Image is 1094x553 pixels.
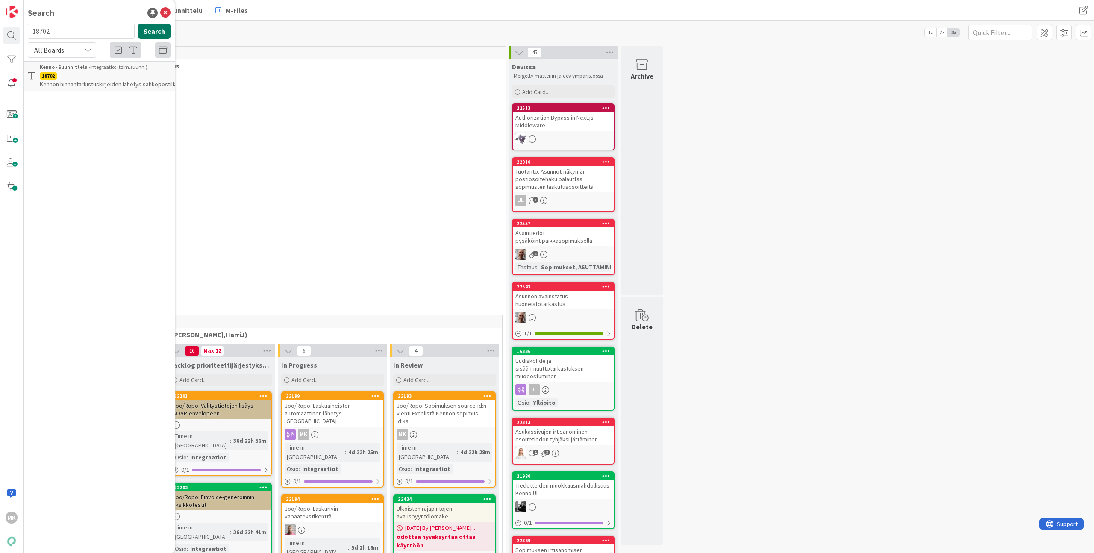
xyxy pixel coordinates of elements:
button: Search [138,24,171,39]
div: 22557Avaintiedot pysäköintipaikkasopimuksella [513,220,614,246]
div: Max 12 [203,349,221,353]
span: Support [18,1,39,12]
div: Integraatiot [188,453,229,462]
div: JL [513,195,614,206]
div: Joo/Ropo: Finvoice-generoinnin yksikkötestit [170,491,271,510]
div: JL [513,384,614,395]
div: MK [298,429,309,440]
div: 22513Authorization Bypass in Next.js Middleware [513,104,614,131]
div: 22010 [517,159,614,165]
a: 22557Avaintiedot pysäköintipaikkasopimuksellaVHTestaus:Sopimukset, ASUTTAMINEN [512,219,615,275]
span: 4 [409,346,423,356]
div: Asunnon avainstatus - huoneistotarkastus [513,291,614,309]
div: 22543 [517,284,614,290]
span: Add Card... [179,376,207,384]
span: Add Card... [291,376,319,384]
div: Osio [285,464,299,474]
div: 0/1 [394,476,495,487]
span: : [187,453,188,462]
input: Quick Filter... [968,25,1032,40]
div: 21980Tiedotteiden muokkausmahdollisuus Kenno UI [513,472,614,499]
span: [DATE] By [PERSON_NAME]... [405,524,475,532]
span: Add Card... [522,88,550,96]
span: Tekninen feature suunnittelu ja toteutus [52,62,495,70]
span: : [299,464,300,474]
div: 22434 [394,495,495,503]
div: 36d 22h 41m [231,527,268,537]
span: M-Files [226,5,248,15]
div: 22194 [282,495,383,503]
a: 16336Uudiskohde ja sisäänmuuttotarkastuksen muodostuminenJLOsio:Ylläpito [512,347,615,411]
a: 22199Joo/Ropo: Laskuaineiston automaattinen lähetys [GEOGRAPHIC_DATA]MKTime in [GEOGRAPHIC_DATA]:... [281,391,384,488]
div: 22201 [174,393,271,399]
div: JL [515,195,526,206]
span: Kennon hinnantarkistuskirjeiden lähetys sähköpostilla [40,80,177,88]
div: Uudiskohde ja sisäänmuuttotarkastuksen muodostuminen [513,355,614,382]
div: MK [394,429,495,440]
span: 3x [948,28,959,37]
div: 0/1 [282,476,383,487]
span: Integraatiot (Tapio,Santeri,Marko,HarriJ) [55,330,491,339]
span: 1 [533,251,538,256]
div: KM [513,501,614,512]
span: : [345,447,346,457]
img: SL [515,447,526,459]
div: Ylläpito [531,398,558,407]
div: 22369 [517,538,614,544]
span: 1 [533,450,538,455]
img: HJ [285,524,296,535]
div: MK [282,429,383,440]
div: 22434Ulkoisten rajapintojen avauspyyntölomake [394,495,495,522]
div: 0/1 [170,465,271,475]
div: 22199 [286,393,383,399]
div: 4d 22h 28m [458,447,492,457]
div: VH [513,249,614,260]
img: Visit kanbanzone.com [6,6,18,18]
div: 0/1 [513,518,614,528]
div: 22010Tuotanto: Asunnot-näkymän postiosoitehaku palauttaa sopimusten laskutusosoitteita [513,158,614,192]
span: : [411,464,412,474]
div: 22201Joo/Ropo: Välitystietojen lisäys SOAP-envelopeen [170,392,271,419]
img: LM [515,133,526,144]
div: 22010 [513,158,614,166]
div: 22201 [170,392,271,400]
img: KM [515,501,526,512]
div: Tiedotteiden muokkausmahdollisuus Kenno UI [513,480,614,499]
div: 4d 22h 25m [346,447,380,457]
div: 22557 [517,221,614,226]
div: 1/1 [513,328,614,339]
span: Add Card... [403,376,431,384]
b: odottaa hyväksyntää ottaa käyttöön [397,532,492,550]
div: 22202 [170,484,271,491]
div: 22434 [398,496,495,502]
a: 22543Asunnon avainstatus - huoneistotarkastusVH1/1 [512,282,615,340]
div: 22193 [398,393,495,399]
span: : [457,447,458,457]
div: LM [513,133,614,144]
div: Integraatiot [412,464,453,474]
span: : [348,543,349,552]
span: 0 / 1 [293,477,301,486]
img: VH [515,249,526,260]
div: 22513 [517,105,614,111]
div: Testaus [515,262,538,272]
div: Tuotanto: Asunnot-näkymän postiosoitehaku palauttaa sopimusten laskutusosoitteita [513,166,614,192]
div: Osio [515,398,529,407]
div: JL [529,384,540,395]
div: 22193 [394,392,495,400]
div: 5d 2h 16m [349,543,380,552]
div: Sopimukset, ASUTTAMINEN [539,262,619,272]
div: 22199Joo/Ropo: Laskuaineiston automaattinen lähetys [GEOGRAPHIC_DATA] [282,392,383,427]
div: 22313 [513,418,614,426]
span: Suunnittelu [166,5,203,15]
div: 16336 [513,347,614,355]
a: M-Files [210,3,253,18]
div: Integraatiot [300,464,341,474]
span: 6 [297,346,311,356]
div: 22369 [513,537,614,544]
div: Avaintiedot pysäköintipaikkasopimuksella [513,227,614,246]
a: 22201Joo/Ropo: Välitystietojen lisäys SOAP-envelopeenTime in [GEOGRAPHIC_DATA]:36d 22h 56mOsio:In... [169,391,272,476]
a: 22010Tuotanto: Asunnot-näkymän postiosoitehaku palauttaa sopimusten laskutusosoitteitaJL [512,157,615,212]
div: 16336Uudiskohde ja sisäänmuuttotarkastuksen muodostuminen [513,347,614,382]
a: Kenno - Suunnittelu ›Integraatiot (toim.suunn.)18702Kennon hinnantarkistuskirjeiden lähetys sähkö... [24,61,175,91]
